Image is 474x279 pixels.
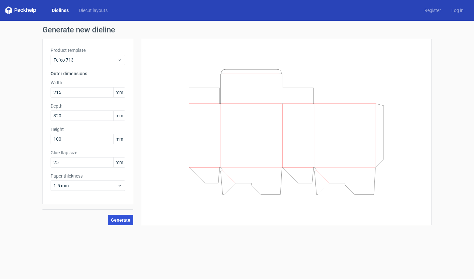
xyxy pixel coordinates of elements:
[47,7,74,14] a: Dielines
[51,126,125,133] label: Height
[113,157,125,167] span: mm
[53,57,117,63] span: Fefco 713
[446,7,469,14] a: Log in
[113,134,125,144] span: mm
[51,79,125,86] label: Width
[53,182,117,189] span: 1.5 mm
[51,149,125,156] label: Glue flap size
[111,218,130,222] span: Generate
[108,215,133,225] button: Generate
[419,7,446,14] a: Register
[42,26,432,34] h1: Generate new dieline
[113,111,125,121] span: mm
[74,7,113,14] a: Diecut layouts
[51,47,125,53] label: Product template
[51,103,125,109] label: Depth
[113,87,125,97] span: mm
[51,173,125,179] label: Paper thickness
[51,70,125,77] h3: Outer dimensions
